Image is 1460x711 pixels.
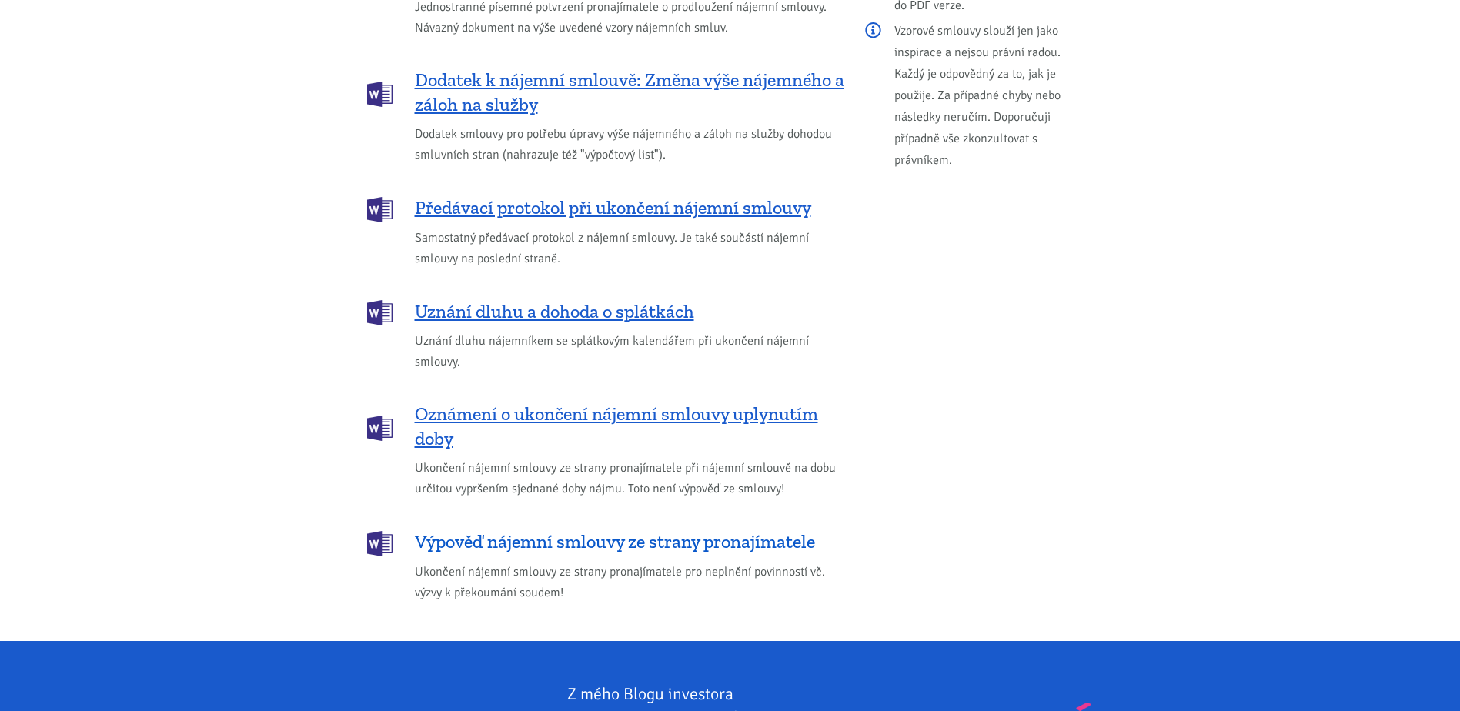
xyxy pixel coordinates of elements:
span: Předávací protokol při ukončení nájemní smlouvy [415,195,811,220]
img: DOCX (Word) [367,82,393,107]
img: DOCX (Word) [367,300,393,325]
img: DOCX (Word) [367,531,393,556]
span: Samostatný předávací protokol z nájemní smlouvy. Je také součástí nájemní smlouvy na poslední str... [415,228,844,269]
span: Uznání dluhu nájemníkem se splátkovým kalendářem při ukončení nájemní smlouvy. [415,331,844,372]
a: Předávací protokol při ukončení nájemní smlouvy [367,195,844,221]
img: DOCX (Word) [367,197,393,222]
span: Ukončení nájemní smlouvy ze strany pronajímatele pro neplnění povinností vč. výzvy k překoumání s... [415,562,844,603]
span: Dodatek k nájemní smlouvě: Změna výše nájemného a záloh na služby [415,68,844,117]
div: Z mého Blogu investora [567,683,1031,705]
span: Oznámení o ukončení nájemní smlouvy uplynutím doby [415,402,844,451]
a: Uznání dluhu a dohoda o splátkách [367,299,844,324]
span: Ukončení nájemní smlouvy ze strany pronajímatele při nájemní smlouvě na dobu určitou vypršením sj... [415,458,844,499]
span: Dodatek smlouvy pro potřebu úpravy výše nájemného a záloh na služby dohodou smluvních stran (nahr... [415,124,844,165]
span: Výpověď nájemní smlouvy ze strany pronajímatele [415,529,815,554]
p: Vzorové smlouvy slouží jen jako inspirace a nejsou právní radou. Každý je odpovědný za to, jak je... [865,20,1094,171]
span: Uznání dluhu a dohoda o splátkách [415,299,694,324]
a: Výpověď nájemní smlouvy ze strany pronajímatele [367,529,844,555]
a: Dodatek k nájemní smlouvě: Změna výše nájemného a záloh na služby [367,68,844,117]
a: Oznámení o ukončení nájemní smlouvy uplynutím doby [367,402,844,451]
img: DOCX (Word) [367,416,393,441]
